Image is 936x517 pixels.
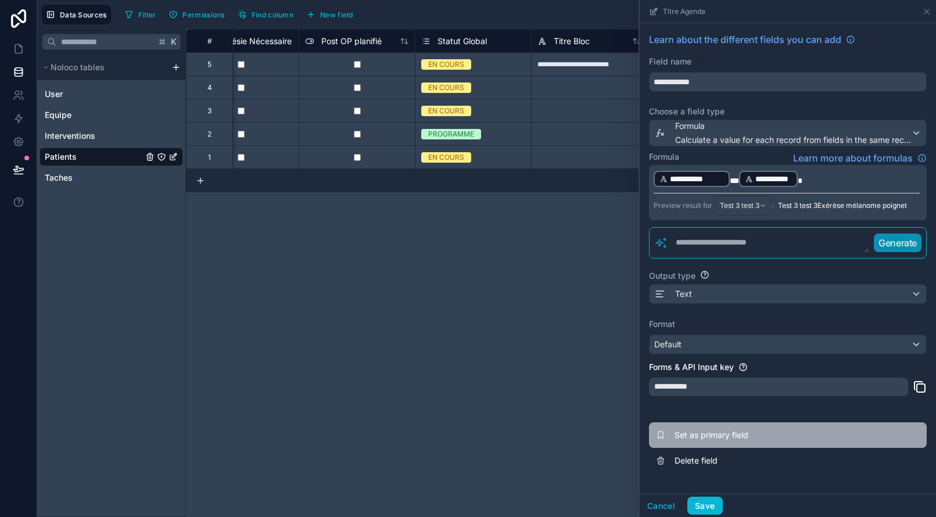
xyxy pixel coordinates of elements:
div: 5 [207,60,211,69]
span: Titre Bloc [554,35,590,47]
span: Test 3 test 3Exérèse mélanome poignet [778,201,907,210]
label: Forms & API Input key [649,361,734,373]
span: Default [654,339,682,349]
span: New field [320,10,353,19]
span: Delete field [675,455,842,466]
div: Preview result for : [654,196,773,216]
button: Save [687,497,722,515]
label: Formula [649,151,679,163]
span: Formula [675,120,911,132]
div: EN COURS [428,106,464,116]
button: Set as primary field [649,422,927,448]
button: Find column [234,6,297,23]
button: Cancel [640,497,683,515]
a: Learn about the different fields you can add [649,33,855,46]
button: Data Sources [42,5,111,24]
button: Text [649,284,927,304]
span: Calculate a value for each record from fields in the same record [675,134,911,146]
a: Permissions [164,6,233,23]
label: Choose a field type [649,106,927,117]
span: Learn about the different fields you can add [649,33,841,46]
div: EN COURS [428,82,464,93]
span: Filter [138,10,156,19]
span: Statut Global [437,35,487,47]
button: New field [302,6,357,23]
div: 1 [208,153,211,162]
div: PROGRAMME [428,129,474,139]
div: EN COURS [428,152,464,163]
button: Generate [874,234,921,252]
div: 3 [207,106,211,116]
span: Anesthésie Nécessaire [205,35,292,47]
span: Find column [252,10,293,19]
div: 4 [207,83,212,92]
span: K [170,38,178,46]
label: Output type [649,270,695,282]
button: FormulaCalculate a value for each record from fields in the same record [649,120,927,146]
div: # [195,37,224,45]
button: Default [649,335,927,354]
button: Permissions [164,6,228,23]
div: 2 [207,130,211,139]
a: Learn more about formulas [793,151,927,165]
span: Learn more about formulas [793,151,913,165]
label: Format [649,318,927,330]
span: Data Sources [60,10,107,19]
span: Test 3 test 3 [720,201,759,210]
span: Post OP planifié [321,35,382,47]
button: Test 3 test 3 [715,196,772,216]
span: Set as primary field [675,429,842,441]
button: Delete field [649,448,927,473]
span: Permissions [182,10,224,19]
p: Generate [878,236,917,250]
label: Field name [649,56,691,67]
div: EN COURS [428,59,464,70]
button: Filter [120,6,160,23]
span: Text [675,288,692,300]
